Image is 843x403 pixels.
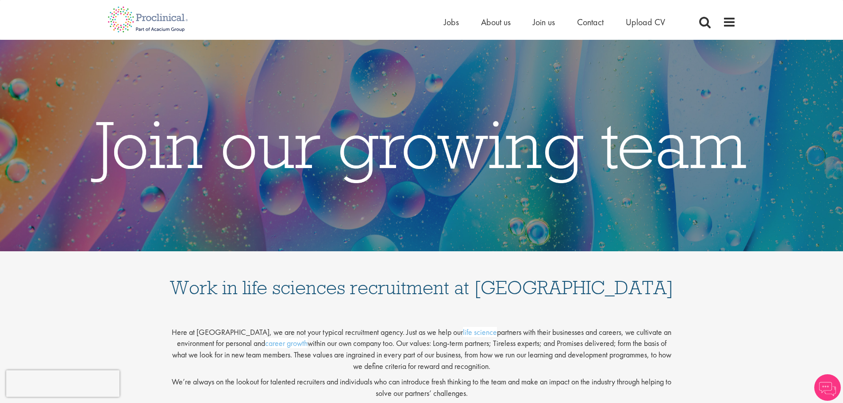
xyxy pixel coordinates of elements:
iframe: reCAPTCHA [6,370,119,397]
a: About us [481,16,511,28]
a: Upload CV [626,16,665,28]
a: Jobs [444,16,459,28]
a: career growth [265,338,308,348]
a: Contact [577,16,604,28]
img: Chatbot [814,374,841,401]
a: Join us [533,16,555,28]
a: life science [463,327,497,337]
h1: Work in life sciences recruitment at [GEOGRAPHIC_DATA] [169,260,674,297]
p: Here at [GEOGRAPHIC_DATA], we are not your typical recruitment agency. Just as we help our partne... [169,319,674,372]
p: We’re always on the lookout for talented recruiters and individuals who can introduce fresh think... [169,376,674,399]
